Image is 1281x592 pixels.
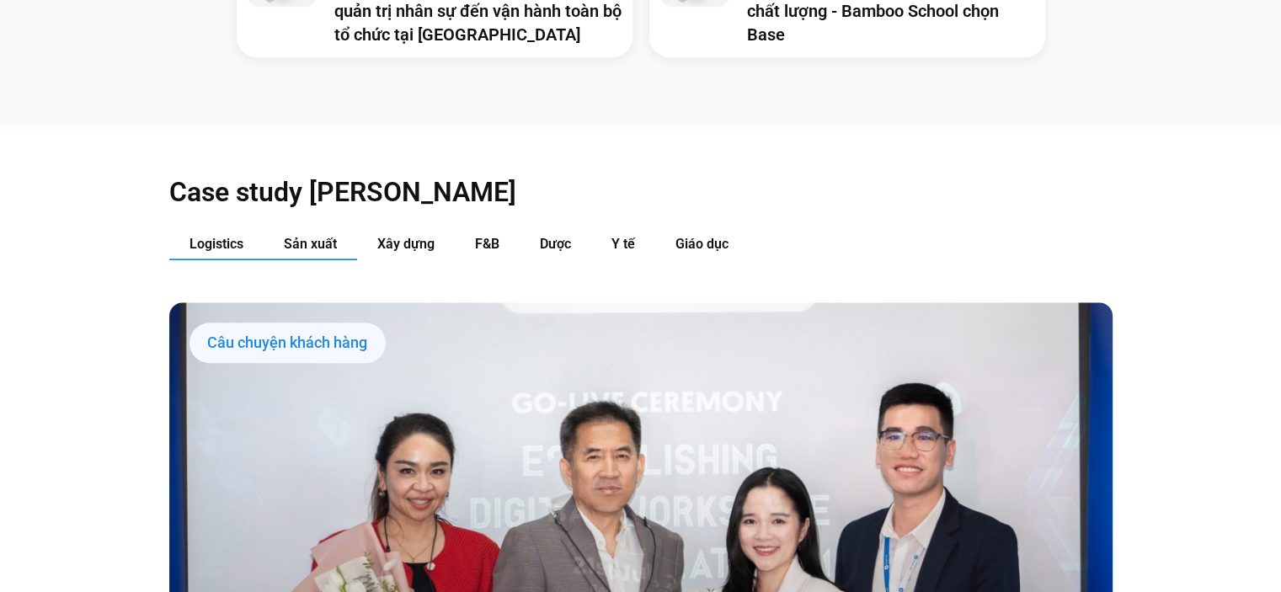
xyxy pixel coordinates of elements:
span: Dược [540,236,571,252]
span: Y tế [611,236,635,252]
span: Giáo dục [675,236,729,252]
span: Xây dựng [377,236,435,252]
div: Câu chuyện khách hàng [189,323,386,363]
span: Sản xuất [284,236,337,252]
span: Logistics [189,236,243,252]
h2: Case study [PERSON_NAME] [169,175,1113,209]
span: F&B [475,236,499,252]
